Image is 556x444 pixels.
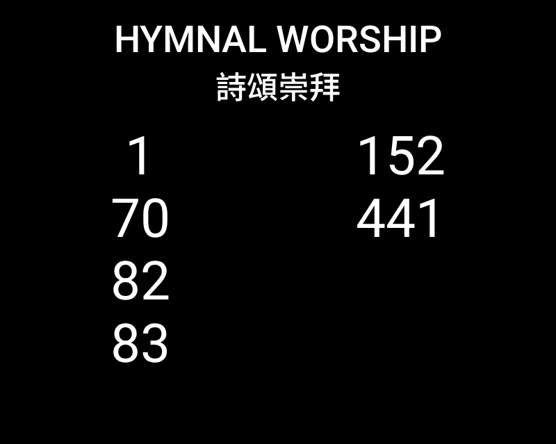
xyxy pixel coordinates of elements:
[111,250,170,313] li: 82
[356,125,445,188] li: 152
[356,188,445,250] li: 441
[125,125,155,188] li: 1
[114,17,442,61] span: Hymnal Worship
[111,188,170,250] li: 70
[111,313,170,375] li: 83
[215,63,341,108] span: 詩頌崇拜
